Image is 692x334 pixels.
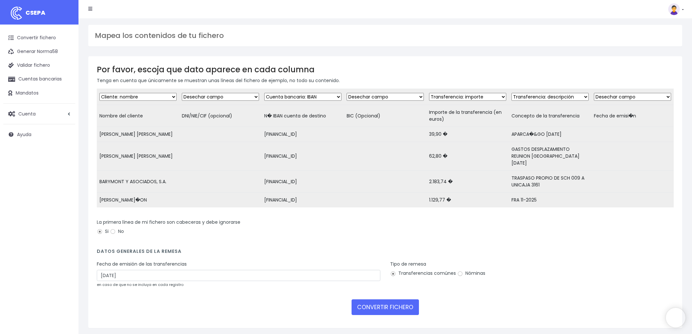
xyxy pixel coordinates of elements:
[110,228,124,235] label: No
[262,142,344,171] td: [FINANCIAL_ID]
[179,105,262,127] td: DNI/NIE/CIF (opcional)
[3,107,75,121] a: Cuenta
[426,127,509,142] td: 39,90 �
[668,3,680,15] img: profile
[3,128,75,141] a: Ayuda
[426,193,509,208] td: 1.129,77 �
[262,193,344,208] td: [FINANCIAL_ID]
[97,171,179,193] td: BARYMONT Y ASOCIADOS, S.A.
[262,105,344,127] td: N� IBAN cuenta de destino
[262,127,344,142] td: [FINANCIAL_ID]
[97,77,674,84] p: Tenga en cuenta que únicamente se muestran unas líneas del fichero de ejemplo, no todo su contenido.
[509,142,591,171] td: GASTOS DESPLAZAMIENTO REUNION [GEOGRAPHIC_DATA] [DATE]
[457,270,485,277] label: Nóminas
[591,105,674,127] td: Fecha de emisi�n
[426,105,509,127] td: Importe de la transferencia (en euros)
[426,171,509,193] td: 2.183,74 �
[26,9,45,17] span: CSEPA
[97,105,179,127] td: Nombre del cliente
[390,270,456,277] label: Transferencias comúnes
[97,127,179,142] td: [PERSON_NAME] [PERSON_NAME]
[8,5,25,21] img: logo
[97,193,179,208] td: [PERSON_NAME]�ON
[17,131,31,138] span: Ayuda
[509,105,591,127] td: Concepto de la transferencia
[352,299,419,315] button: CONVERTIR FICHERO
[509,127,591,142] td: APARCA�&GO [DATE]
[97,261,187,268] label: Fecha de emisión de las transferencias
[262,171,344,193] td: [FINANCIAL_ID]
[509,171,591,193] td: TRASPASO PROPIO DE SCH 009 A UNICAJA 3161
[95,31,676,40] h3: Mapea los contenidos de tu fichero
[426,142,509,171] td: 62,80 �
[18,110,36,117] span: Cuenta
[390,261,426,268] label: Tipo de remesa
[97,282,183,287] small: en caso de que no se incluya en cada registro
[3,31,75,45] a: Convertir fichero
[3,59,75,72] a: Validar fichero
[97,228,109,235] label: Si
[3,72,75,86] a: Cuentas bancarias
[97,65,674,74] h3: Por favor, escoja que dato aparece en cada columna
[97,142,179,171] td: [PERSON_NAME] [PERSON_NAME]
[509,193,591,208] td: FRA 11-2025
[97,219,240,226] label: La primera línea de mi fichero son cabeceras y debe ignorarse
[3,45,75,59] a: Generar Norma58
[97,249,674,257] h4: Datos generales de la remesa
[344,105,426,127] td: BIC (Opcional)
[3,86,75,100] a: Mandatos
